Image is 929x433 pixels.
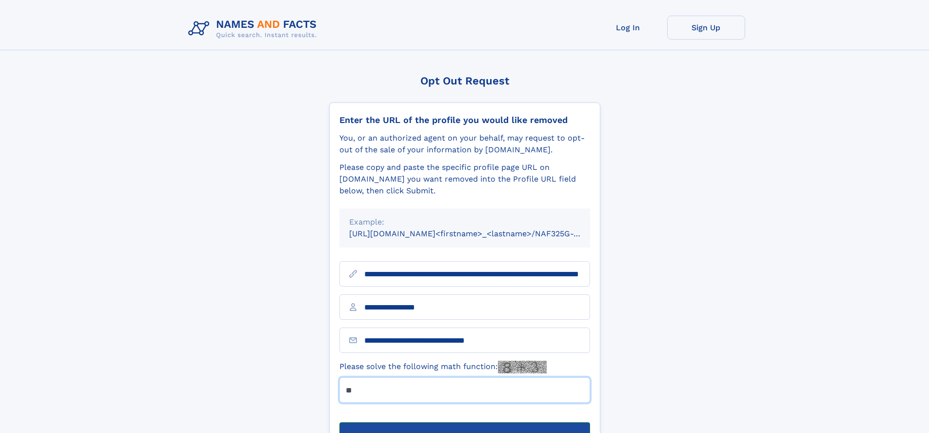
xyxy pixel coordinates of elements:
[349,229,609,238] small: [URL][DOMAIN_NAME]<firstname>_<lastname>/NAF325G-xxxxxxxx
[184,16,325,42] img: Logo Names and Facts
[667,16,745,40] a: Sign Up
[329,75,600,87] div: Opt Out Request
[339,115,590,125] div: Enter the URL of the profile you would like removed
[339,361,547,373] label: Please solve the following math function:
[589,16,667,40] a: Log In
[339,132,590,156] div: You, or an authorized agent on your behalf, may request to opt-out of the sale of your informatio...
[339,162,590,197] div: Please copy and paste the specific profile page URL on [DOMAIN_NAME] you want removed into the Pr...
[349,216,580,228] div: Example:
